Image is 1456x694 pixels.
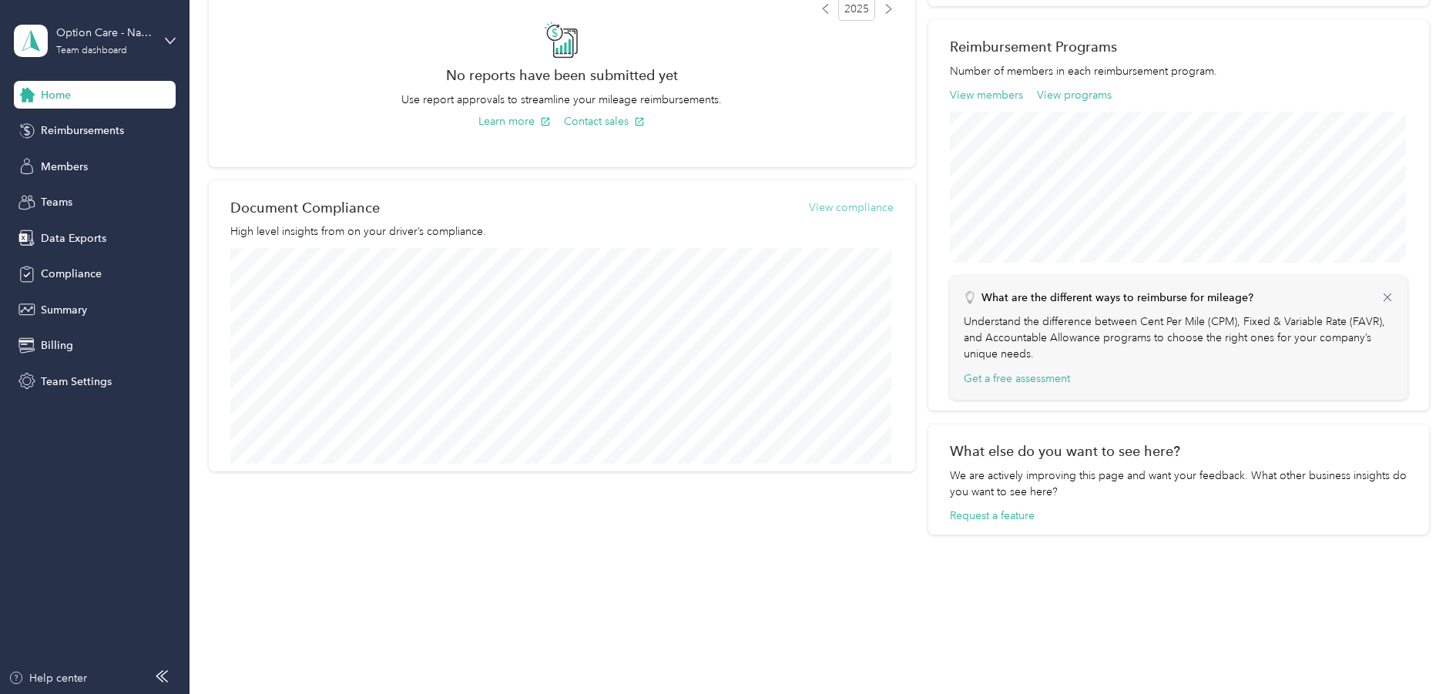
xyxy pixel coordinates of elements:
span: Reimbursements [41,122,124,139]
div: Team dashboard [56,46,127,55]
p: Number of members in each reimbursement program. [950,63,1407,79]
p: What are the different ways to reimburse for mileage? [981,290,1253,306]
button: Request a feature [950,508,1035,524]
h2: Reimbursement Programs [950,39,1407,55]
div: What else do you want to see here? [950,443,1407,459]
span: Compliance [41,266,102,282]
span: Home [41,87,71,103]
button: Help center [8,670,87,686]
p: Use report approvals to streamline your mileage reimbursements. [230,92,894,108]
iframe: Everlance-gr Chat Button Frame [1370,608,1456,694]
p: High level insights from on your driver’s compliance. [230,223,894,240]
span: Team Settings [41,374,112,390]
button: Get a free assessment [964,370,1070,387]
h2: Document Compliance [230,199,380,216]
button: Contact sales [564,113,645,129]
button: Learn more [478,113,551,129]
h2: No reports have been submitted yet [230,67,894,83]
div: Option Care - Naven Health [56,25,153,41]
span: Teams [41,194,72,210]
div: We are actively improving this page and want your feedback. What other business insights do you w... [950,468,1407,500]
button: View compliance [809,199,894,216]
button: View members [950,87,1023,103]
span: Summary [41,302,87,318]
span: Members [41,159,88,175]
span: Data Exports [41,230,106,246]
button: View programs [1037,87,1112,103]
span: Billing [41,337,73,354]
p: Understand the difference between Cent Per Mile (CPM), Fixed & Variable Rate (FAVR), and Accounta... [964,313,1394,362]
